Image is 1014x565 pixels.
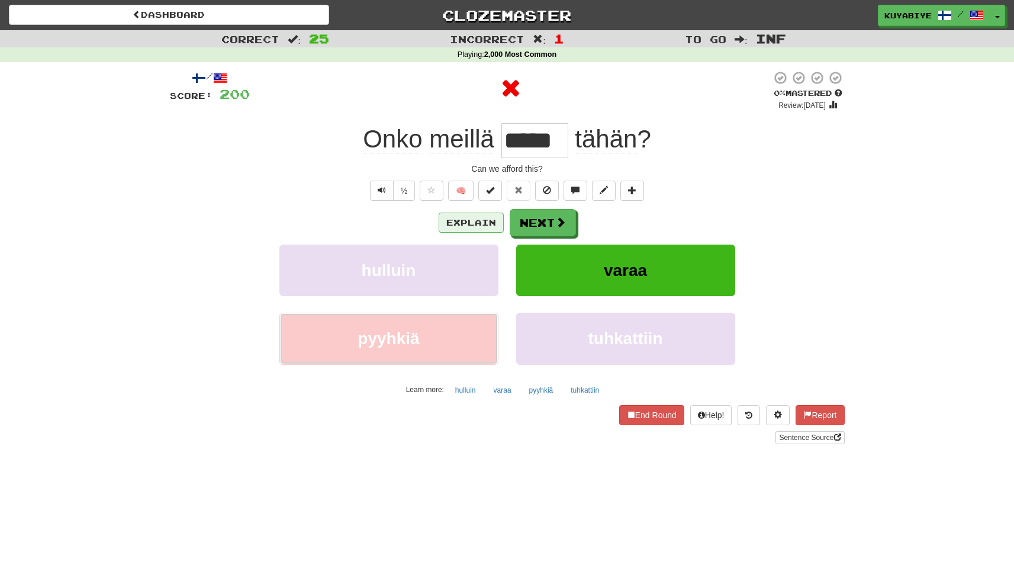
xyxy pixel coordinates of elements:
span: 1 [554,31,564,46]
span: : [735,34,748,44]
button: Edit sentence (alt+d) [592,181,616,201]
a: kuyabiye / [878,5,990,26]
div: Mastered [771,88,845,99]
button: Round history (alt+y) [738,405,760,425]
span: Onko [363,125,422,153]
button: pyyhkiä [279,313,498,364]
button: End Round [619,405,684,425]
button: Play sentence audio (ctl+space) [370,181,394,201]
span: Incorrect [450,33,524,45]
span: To go [685,33,726,45]
span: tähän [575,125,637,153]
button: varaa [516,245,735,296]
span: hulluin [362,261,416,280]
div: Text-to-speech controls [368,181,416,201]
span: 200 [220,86,250,101]
strong: 2,000 Most Common [484,50,556,59]
button: Discuss sentence (alt+u) [564,181,587,201]
button: Set this sentence to 100% Mastered (alt+m) [478,181,502,201]
span: varaa [604,261,647,280]
span: pyyhkiä [358,329,419,348]
span: / [958,9,964,18]
a: Clozemaster [347,5,667,25]
button: pyyhkiä [523,381,560,399]
button: ½ [393,181,416,201]
button: varaa [487,381,518,399]
small: Review: [DATE] [778,101,826,110]
span: kuyabiye [884,10,932,21]
button: hulluin [279,245,498,296]
button: hulluin [449,381,482,399]
button: tuhkattiin [564,381,606,399]
span: : [533,34,546,44]
button: Help! [690,405,732,425]
div: Can we afford this? [170,163,845,175]
span: 0 % [774,88,786,98]
span: Score: [170,91,213,101]
a: Dashboard [9,5,329,25]
button: 🧠 [448,181,474,201]
button: Favorite sentence (alt+f) [420,181,443,201]
div: / [170,70,250,85]
button: Next [510,209,576,236]
span: 25 [309,31,329,46]
a: Sentence Source [775,431,844,444]
span: Inf [756,31,786,46]
span: tuhkattiin [588,329,663,348]
button: tuhkattiin [516,313,735,364]
span: meillä [429,125,494,153]
button: Report [796,405,844,425]
small: Learn more: [406,386,444,394]
span: : [288,34,301,44]
span: Correct [221,33,279,45]
button: Ignore sentence (alt+i) [535,181,559,201]
button: Explain [439,213,504,233]
span: ? [568,125,651,153]
button: Add to collection (alt+a) [620,181,644,201]
button: Reset to 0% Mastered (alt+r) [507,181,530,201]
